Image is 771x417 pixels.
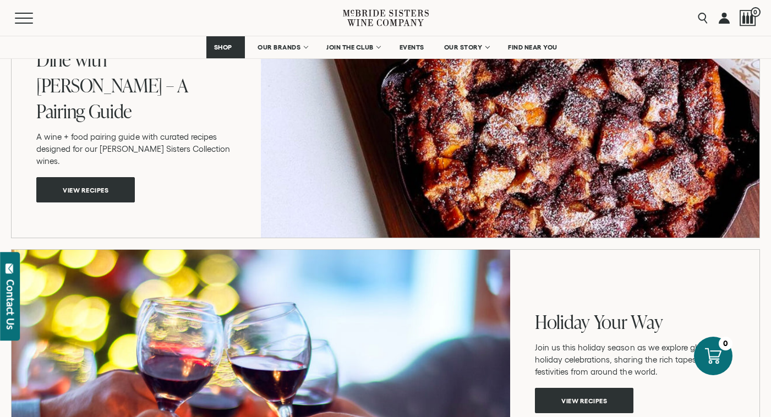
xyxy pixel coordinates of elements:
[166,72,174,98] span: –
[214,43,232,51] span: SHOP
[36,177,135,202] button: View recipes
[719,337,732,350] div: 0
[319,36,387,58] a: JOIN THE CLUB
[751,7,761,17] span: 0
[36,131,236,167] p: A wine + food pairing guide with curated recipes designed for our [PERSON_NAME] Sisters Collectio...
[258,43,300,51] span: OUR BRANDS
[594,309,627,334] span: Your
[535,342,735,378] p: Join us this holiday season as we explore global holiday celebrations, sharing the rich tapestry ...
[43,179,128,200] span: View recipes
[75,46,107,72] span: with
[11,12,760,238] a: Dine with [PERSON_NAME] – A Pairing Guide A wine + food pairing guide with curated recipes design...
[5,279,16,330] div: Contact Us
[392,36,431,58] a: EVENTS
[250,36,314,58] a: OUR BRANDS
[631,309,663,334] span: Way
[177,72,188,98] span: A
[206,36,245,58] a: SHOP
[36,98,85,124] span: Pairing
[326,43,374,51] span: JOIN THE CLUB
[36,72,162,98] span: [PERSON_NAME]
[535,309,590,334] span: Holiday
[400,43,424,51] span: EVENTS
[542,389,626,411] span: View recipes
[89,98,133,124] span: Guide
[508,43,557,51] span: FIND NEAR YOU
[15,13,54,24] button: Mobile Menu Trigger
[444,43,483,51] span: OUR STORY
[501,36,565,58] a: FIND NEAR YOU
[535,388,633,413] button: View recipes
[437,36,496,58] a: OUR STORY
[36,46,71,72] span: Dine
